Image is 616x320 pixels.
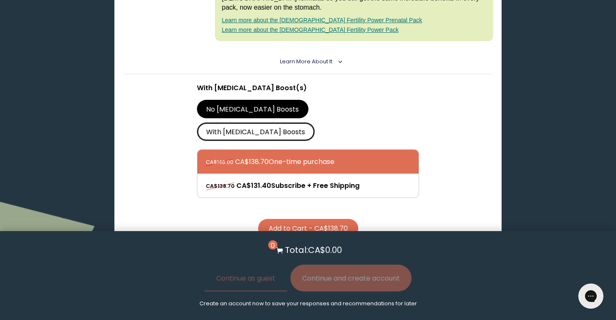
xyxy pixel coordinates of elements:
span: 0 [268,240,277,250]
button: Continue and create account [290,265,412,291]
p: With [MEDICAL_DATA] Boost(s) [197,83,419,93]
summary: Learn More About it < [280,58,336,65]
p: Total: CA$0.00 [285,244,342,256]
button: Continue as guest [204,265,287,291]
button: Add to Cart - CA$138.70 [258,219,358,238]
a: Learn more about the [DEMOGRAPHIC_DATA] Fertility Power Pack [222,26,399,33]
p: Create an account now to save your responses and recommendations for later [199,300,417,307]
label: No [MEDICAL_DATA] Boosts [197,100,308,118]
label: With [MEDICAL_DATA] Boosts [197,122,315,141]
iframe: Gorgias live chat messenger [574,281,608,312]
i: < [335,60,342,64]
span: Learn More About it [280,58,332,65]
a: Learn more about the [DEMOGRAPHIC_DATA] Fertility Power Prenatal Pack [222,17,422,23]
